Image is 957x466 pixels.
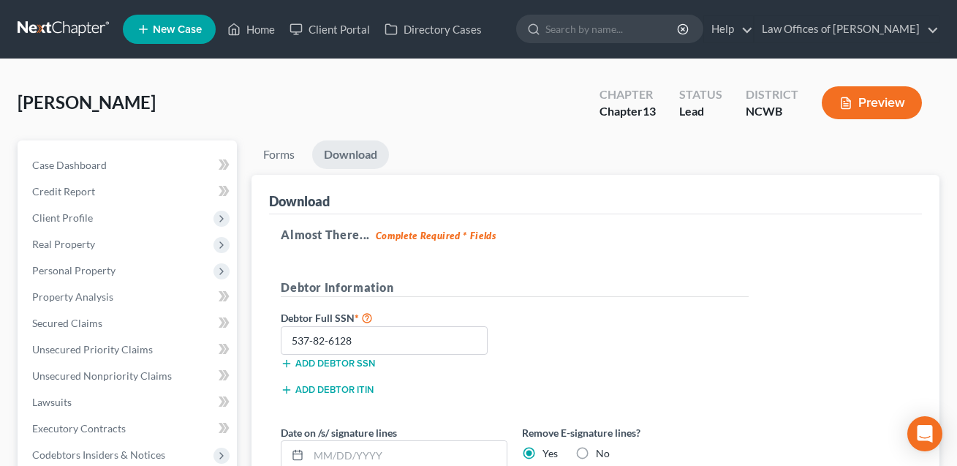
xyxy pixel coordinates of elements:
span: Personal Property [32,264,116,277]
a: Unsecured Nonpriority Claims [20,363,237,389]
label: Remove E-signature lines? [522,425,749,440]
strong: Complete Required * Fields [376,230,496,241]
a: Forms [251,140,306,169]
label: Yes [542,446,558,461]
div: Lead [679,103,722,120]
div: NCWB [746,103,798,120]
span: [PERSON_NAME] [18,91,156,113]
a: Property Analysis [20,284,237,310]
span: Executory Contracts [32,422,126,435]
button: Add debtor SSN [281,358,375,369]
a: Executory Contracts [20,416,237,442]
span: Client Profile [32,211,93,224]
a: Directory Cases [377,16,489,42]
button: Add debtor ITIN [281,384,374,396]
a: Credit Report [20,178,237,205]
label: Debtor Full SSN [273,309,515,326]
a: Home [220,16,282,42]
a: Case Dashboard [20,152,237,178]
span: Lawsuits [32,396,72,408]
span: Property Analysis [32,290,113,303]
a: Help [704,16,753,42]
span: Credit Report [32,185,95,198]
span: 13 [643,104,656,118]
div: Download [269,192,330,210]
h5: Almost There... [281,226,910,244]
span: Unsecured Priority Claims [32,343,153,356]
a: Secured Claims [20,310,237,337]
span: Real Property [32,238,95,250]
label: No [596,446,610,461]
span: Unsecured Nonpriority Claims [32,369,172,382]
label: Date on /s/ signature lines [281,425,397,440]
div: Status [679,86,722,103]
input: XXX-XX-XXXX [281,326,488,356]
span: Codebtors Insiders & Notices [32,448,165,461]
span: Case Dashboard [32,159,107,171]
h5: Debtor Information [281,279,749,297]
a: Download [312,140,389,169]
span: Secured Claims [32,317,102,329]
button: Preview [822,86,922,119]
div: Chapter [599,103,656,120]
div: Open Intercom Messenger [907,416,942,451]
a: Lawsuits [20,389,237,416]
a: Unsecured Priority Claims [20,337,237,363]
div: District [746,86,798,103]
a: Client Portal [282,16,377,42]
input: Search by name... [545,15,679,42]
div: Chapter [599,86,656,103]
a: Law Offices of [PERSON_NAME] [754,16,939,42]
span: New Case [153,24,202,35]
